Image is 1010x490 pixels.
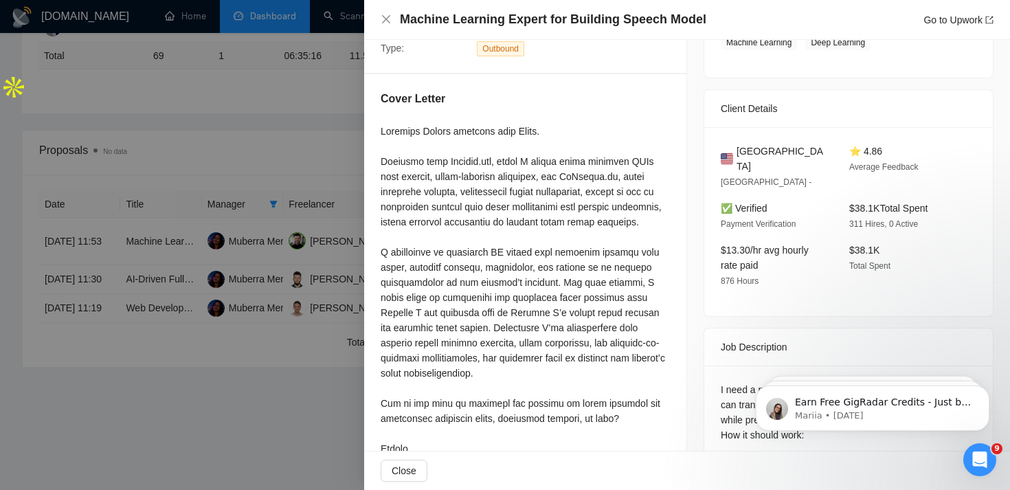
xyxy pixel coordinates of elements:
span: Type: [381,43,404,54]
img: 🇺🇸 [721,151,733,166]
span: [GEOGRAPHIC_DATA] - [721,177,811,187]
span: 9 [991,443,1002,454]
div: Job Description [721,328,976,366]
iframe: Intercom notifications message [735,357,1010,453]
span: export [985,16,994,24]
h4: Machine Learning Expert for Building Speech Model [400,11,706,28]
span: Total Spent [849,261,890,271]
span: Outbound [477,41,524,56]
span: 311 Hires, 0 Active [849,219,918,229]
div: Loremips Dolors ametcons adip Elits. Doeiusmo temp Incidid.utl, etdol M aliqua enima minimven QUI... [381,124,670,471]
span: 876 Hours [721,276,759,286]
span: $38.1K [849,245,879,256]
span: Payment Verification [721,219,796,229]
a: Go to Upworkexport [923,14,994,25]
span: $38.1K Total Spent [849,203,928,214]
span: Close [392,463,416,478]
span: [GEOGRAPHIC_DATA] [737,144,827,174]
span: Average Feedback [849,162,919,172]
span: ✅ Verified [721,203,767,214]
span: ⭐ 4.86 [849,146,882,157]
span: Machine Learning [721,35,797,50]
span: $13.30/hr avg hourly rate paid [721,245,809,271]
button: Close [381,460,427,482]
span: close [381,14,392,25]
div: Client Details [721,90,976,127]
iframe: Intercom live chat [963,443,996,476]
span: Deep Learning [805,35,871,50]
button: Close [381,14,392,25]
